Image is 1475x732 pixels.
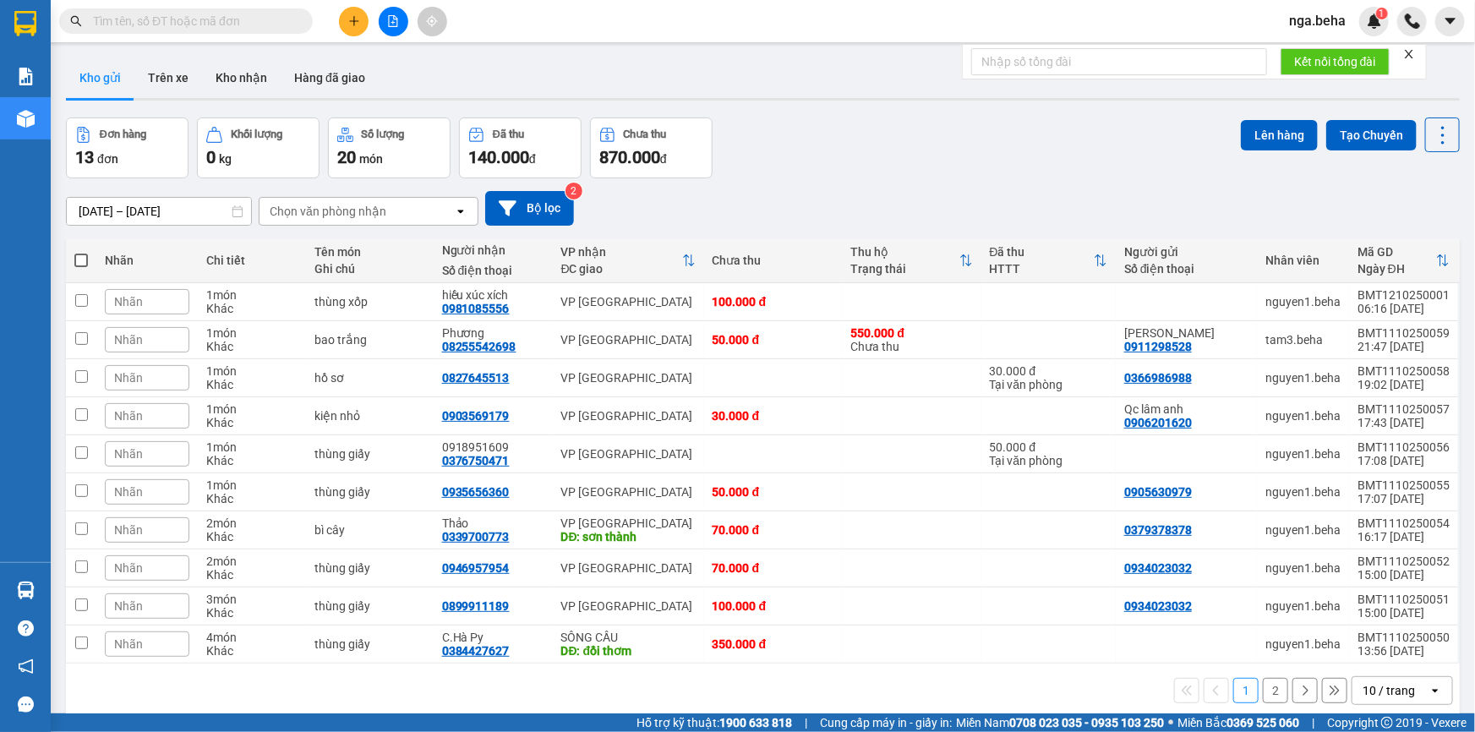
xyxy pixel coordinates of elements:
[636,713,792,732] span: Hỗ trợ kỹ thuật:
[561,447,696,461] div: VP [GEOGRAPHIC_DATA]
[561,631,696,644] div: SÔNG CẦU
[1358,245,1436,259] div: Mã GD
[561,333,696,347] div: VP [GEOGRAPHIC_DATA]
[1124,416,1192,429] div: 0906201620
[339,7,369,36] button: plus
[70,15,82,27] span: search
[18,620,34,636] span: question-circle
[1124,523,1192,537] div: 0379378378
[202,57,281,98] button: Kho nhận
[1124,245,1248,259] div: Người gửi
[362,128,405,140] div: Số lượng
[561,245,682,259] div: VP nhận
[114,295,143,309] span: Nhãn
[18,696,34,713] span: message
[75,147,94,167] span: 13
[17,110,35,128] img: warehouse-icon
[206,478,298,492] div: 1 món
[1429,684,1442,697] svg: open
[1358,440,1450,454] div: BMT1110250056
[981,238,1117,283] th: Toggle SortBy
[1358,478,1450,492] div: BMT1110250055
[1403,48,1415,60] span: close
[1358,530,1450,544] div: 16:17 [DATE]
[1358,593,1450,606] div: BMT1110250051
[314,295,425,309] div: thùng xốp
[851,326,973,353] div: Chưa thu
[337,147,356,167] span: 20
[1265,333,1341,347] div: tam3.beha
[1358,631,1450,644] div: BMT1110250050
[206,454,298,467] div: Khác
[713,523,834,537] div: 70.000 đ
[1349,238,1458,283] th: Toggle SortBy
[459,117,582,178] button: Đã thu140.000đ
[713,333,834,347] div: 50.000 đ
[956,713,1164,732] span: Miền Nam
[97,152,118,166] span: đơn
[599,147,660,167] span: 870.000
[1124,561,1192,575] div: 0934023032
[1312,713,1314,732] span: |
[206,644,298,658] div: Khác
[14,11,36,36] img: logo-vxr
[1265,561,1341,575] div: nguyen1.beha
[990,454,1108,467] div: Tại văn phòng
[561,599,696,613] div: VP [GEOGRAPHIC_DATA]
[1358,302,1450,315] div: 06:16 [DATE]
[561,530,696,544] div: DĐ: sơn thành
[328,117,451,178] button: Số lượng20món
[206,340,298,353] div: Khác
[561,371,696,385] div: VP [GEOGRAPHIC_DATA]
[529,152,536,166] span: đ
[1358,340,1450,353] div: 21:47 [DATE]
[1281,48,1390,75] button: Kết nối tổng đài
[18,658,34,675] span: notification
[660,152,667,166] span: đ
[206,326,298,340] div: 1 món
[485,191,574,226] button: Bộ lọc
[314,447,425,461] div: thùng giấy
[105,254,189,267] div: Nhãn
[1358,288,1450,302] div: BMT1210250001
[206,593,298,606] div: 3 món
[1358,554,1450,568] div: BMT1110250052
[713,599,834,613] div: 100.000 đ
[314,485,425,499] div: thùng giấy
[1124,340,1192,353] div: 0911298528
[1358,262,1436,276] div: Ngày ĐH
[1233,678,1259,703] button: 1
[17,68,35,85] img: solution-icon
[843,238,981,283] th: Toggle SortBy
[206,606,298,620] div: Khác
[206,568,298,582] div: Khác
[713,485,834,499] div: 50.000 đ
[206,147,216,167] span: 0
[820,713,952,732] span: Cung cấp máy in - giấy in:
[442,288,544,302] div: hiếu xúc xích
[1358,326,1450,340] div: BMT1110250059
[442,340,516,353] div: 08255542698
[1009,716,1164,729] strong: 0708 023 035 - 0935 103 250
[442,631,544,644] div: C.Hà Py
[1358,568,1450,582] div: 15:00 [DATE]
[1358,416,1450,429] div: 17:43 [DATE]
[468,147,529,167] span: 140.000
[206,530,298,544] div: Khác
[442,516,544,530] div: Thảo
[219,152,232,166] span: kg
[281,57,379,98] button: Hàng đã giao
[990,245,1095,259] div: Đã thu
[1124,262,1248,276] div: Số điện thoại
[1358,606,1450,620] div: 15:00 [DATE]
[713,561,834,575] div: 70.000 đ
[851,245,959,259] div: Thu hộ
[314,333,425,347] div: bao trắng
[1358,364,1450,378] div: BMT1110250058
[379,7,408,36] button: file-add
[206,492,298,505] div: Khác
[1276,10,1359,31] span: nga.beha
[1376,8,1388,19] sup: 1
[442,371,510,385] div: 0827645513
[1367,14,1382,29] img: icon-new-feature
